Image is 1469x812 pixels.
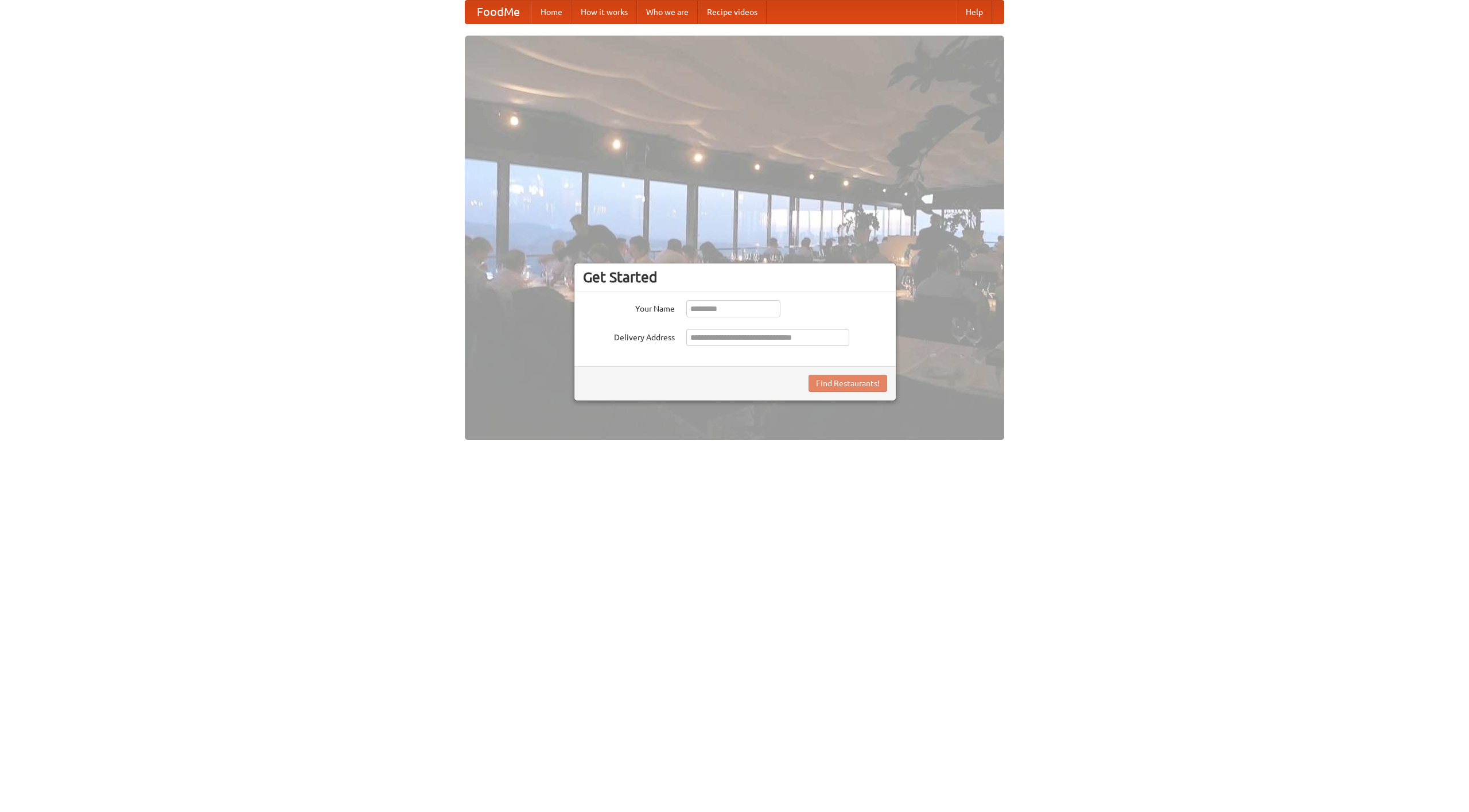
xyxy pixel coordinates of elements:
a: Home [531,1,572,24]
label: Delivery Address [583,329,675,343]
a: Who we are [637,1,698,24]
h3: Get Started [583,269,887,286]
a: How it works [572,1,637,24]
a: FoodMe [465,1,531,24]
button: Find Restaurants! [809,375,887,392]
label: Your Name [583,300,675,314]
a: Recipe videos [698,1,767,24]
a: Help [957,1,992,24]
